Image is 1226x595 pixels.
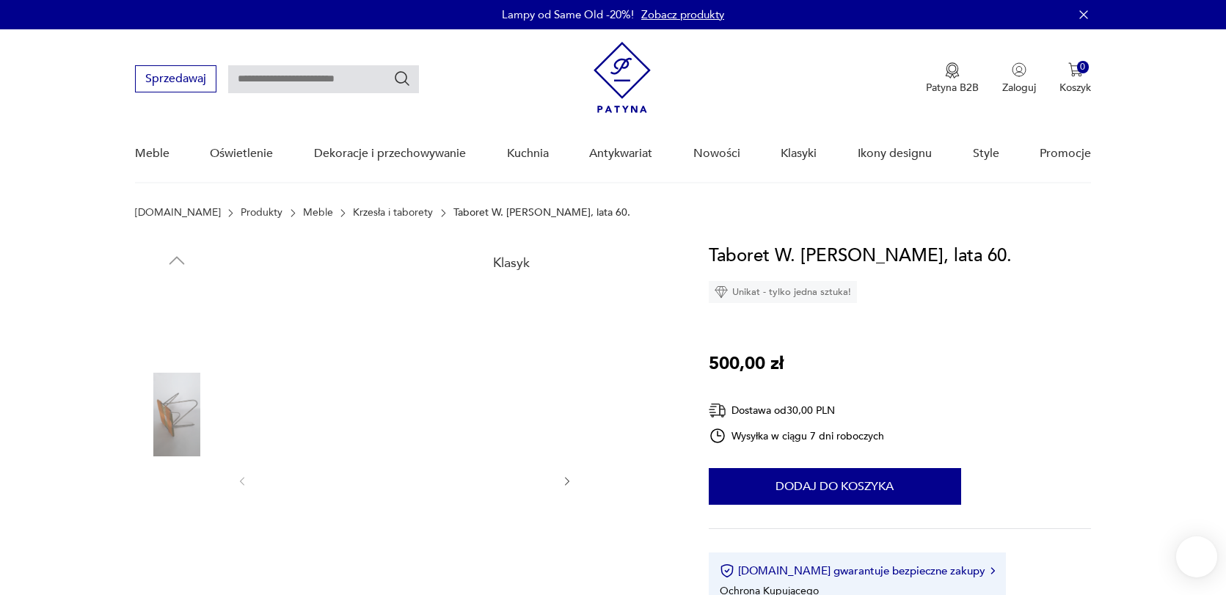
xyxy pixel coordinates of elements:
p: Patyna B2B [926,81,979,95]
img: Ikona medalu [945,62,960,79]
a: Zobacz produkty [641,7,724,22]
a: Dekoracje i przechowywanie [314,125,466,182]
a: Oświetlenie [210,125,273,182]
button: [DOMAIN_NAME] gwarantuje bezpieczne zakupy [720,563,995,578]
img: Ikona koszyka [1068,62,1083,77]
div: 0 [1077,61,1090,73]
button: Zaloguj [1002,62,1036,95]
p: Taboret W. [PERSON_NAME], lata 60. [453,207,630,219]
img: Ikona certyfikatu [720,563,734,578]
a: Promocje [1040,125,1091,182]
a: Krzesła i taborety [353,207,433,219]
div: Wysyłka w ciągu 7 dni roboczych [709,427,885,445]
a: Sprzedawaj [135,75,216,85]
p: Koszyk [1059,81,1091,95]
img: Ikona strzałki w prawo [990,567,995,574]
a: Antykwariat [589,125,652,182]
div: Klasyk [484,248,539,279]
button: Dodaj do koszyka [709,468,961,505]
button: Sprzedawaj [135,65,216,92]
button: Patyna B2B [926,62,979,95]
img: Zdjęcie produktu Taboret W. Wołkowskiego, lata 60. [135,373,219,456]
p: Lampy od Same Old -20%! [502,7,634,22]
p: Zaloguj [1002,81,1036,95]
button: Szukaj [393,70,411,87]
a: Ikony designu [858,125,932,182]
img: Patyna - sklep z meblami i dekoracjami vintage [594,42,651,113]
img: Zdjęcie produktu Taboret W. Wołkowskiego, lata 60. [135,279,219,362]
a: Produkty [241,207,282,219]
a: Kuchnia [507,125,549,182]
a: Klasyki [781,125,817,182]
img: Ikonka użytkownika [1012,62,1026,77]
div: Unikat - tylko jedna sztuka! [709,281,857,303]
h1: Taboret W. [PERSON_NAME], lata 60. [709,242,1012,270]
a: Style [973,125,999,182]
a: Nowości [693,125,740,182]
img: Ikona dostawy [709,401,726,420]
a: Ikona medaluPatyna B2B [926,62,979,95]
button: 0Koszyk [1059,62,1091,95]
img: Zdjęcie produktu Taboret W. Wołkowskiego, lata 60. [135,466,219,550]
a: Meble [303,207,333,219]
iframe: Smartsupp widget button [1176,536,1217,577]
a: [DOMAIN_NAME] [135,207,221,219]
p: 500,00 zł [709,350,784,378]
img: Ikona diamentu [715,285,728,299]
a: Meble [135,125,169,182]
div: Dostawa od 30,00 PLN [709,401,885,420]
